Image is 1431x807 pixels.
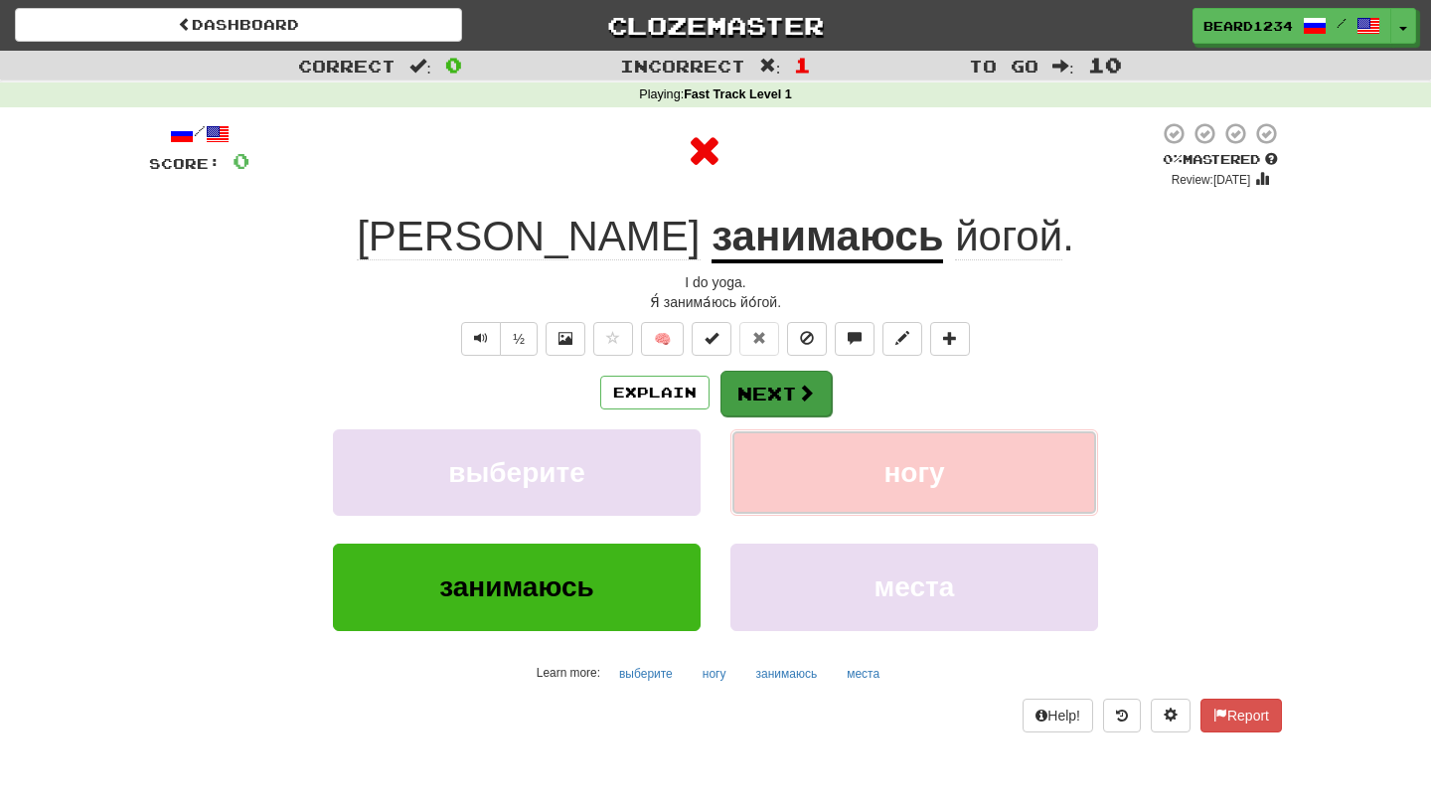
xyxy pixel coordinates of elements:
[836,659,890,689] button: места
[1023,699,1093,732] button: Help!
[641,322,684,356] button: 🧠
[357,213,700,260] span: [PERSON_NAME]
[593,322,633,356] button: Favorite sentence (alt+f)
[955,213,1062,260] span: йогой
[759,58,781,75] span: :
[969,56,1038,76] span: To go
[684,87,792,101] strong: Fast Track Level 1
[608,659,684,689] button: выберите
[500,322,538,356] button: ½
[692,322,731,356] button: Set this sentence to 100% Mastered (alt+m)
[149,155,221,172] span: Score:
[1337,16,1347,30] span: /
[1203,17,1293,35] span: Beard1234
[620,56,745,76] span: Incorrect
[730,544,1098,630] button: места
[233,148,249,173] span: 0
[692,659,737,689] button: ногу
[149,272,1282,292] div: I do yoga.
[546,322,585,356] button: Show image (alt+x)
[448,457,585,488] span: выберите
[409,58,431,75] span: :
[943,213,1073,260] span: .
[1088,53,1122,77] span: 10
[787,322,827,356] button: Ignore sentence (alt+i)
[1163,151,1183,167] span: 0 %
[457,322,538,356] div: Text-to-speech controls
[492,8,939,43] a: Clozemaster
[461,322,501,356] button: Play sentence audio (ctl+space)
[1200,699,1282,732] button: Report
[333,429,701,516] button: выберите
[15,8,462,42] a: Dashboard
[744,659,828,689] button: занимаюсь
[149,292,1282,312] div: Я́ занима́юсь йо́гой.
[1052,58,1074,75] span: :
[1159,151,1282,169] div: Mastered
[720,371,832,416] button: Next
[1103,699,1141,732] button: Round history (alt+y)
[537,666,600,680] small: Learn more:
[883,457,944,488] span: ногу
[1192,8,1391,44] a: Beard1234 /
[712,213,943,263] u: занимаюсь
[439,571,594,602] span: занимаюсь
[874,571,955,602] span: места
[739,322,779,356] button: Reset to 0% Mastered (alt+r)
[835,322,874,356] button: Discuss sentence (alt+u)
[149,121,249,146] div: /
[445,53,462,77] span: 0
[930,322,970,356] button: Add to collection (alt+a)
[1172,173,1251,187] small: Review: [DATE]
[794,53,811,77] span: 1
[882,322,922,356] button: Edit sentence (alt+d)
[600,376,710,409] button: Explain
[730,429,1098,516] button: ногу
[298,56,396,76] span: Correct
[333,544,701,630] button: занимаюсь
